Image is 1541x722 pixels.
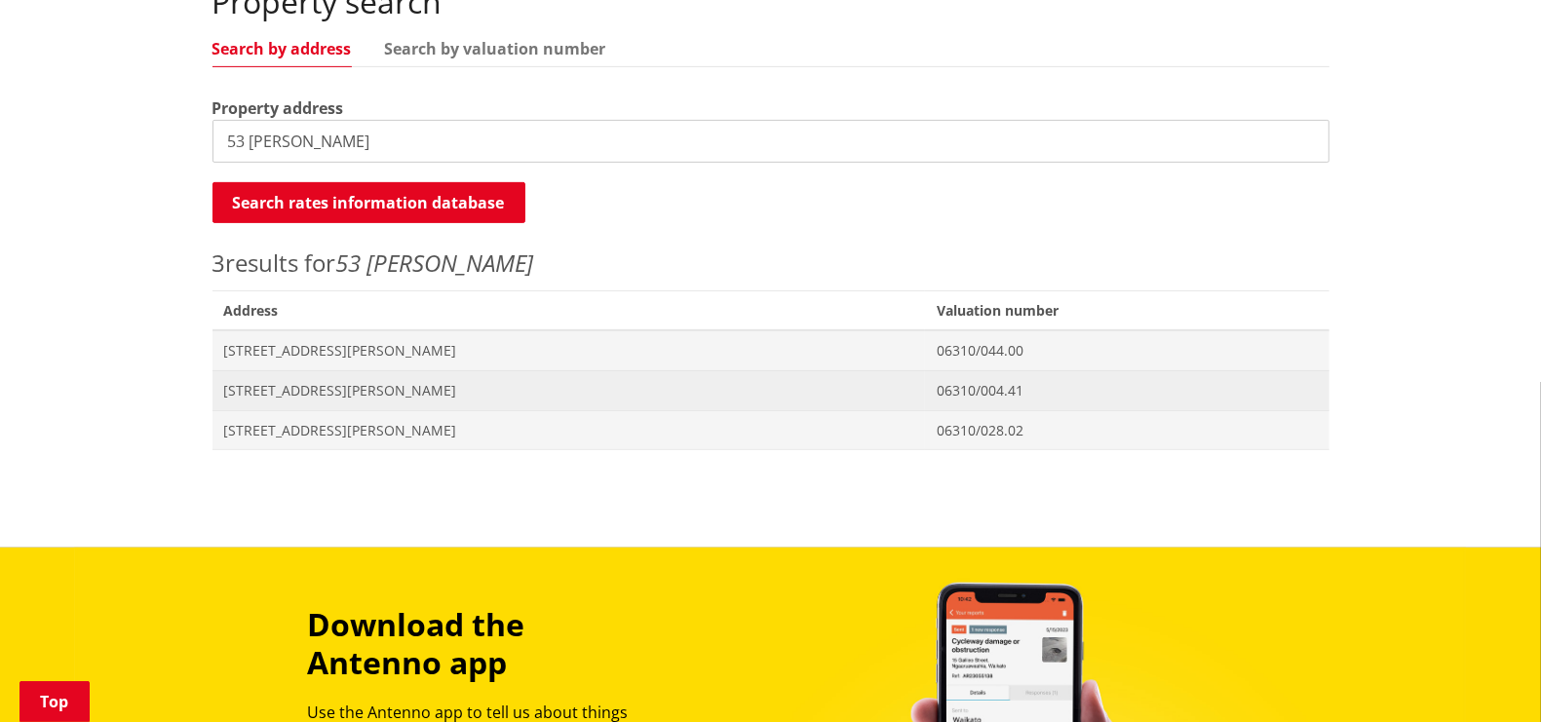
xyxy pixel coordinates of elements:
[224,341,914,361] span: [STREET_ADDRESS][PERSON_NAME]
[224,381,914,400] span: [STREET_ADDRESS][PERSON_NAME]
[212,96,344,120] label: Property address
[212,247,226,279] span: 3
[212,120,1329,163] input: e.g. Duke Street NGARUAWAHIA
[212,370,1329,410] a: [STREET_ADDRESS][PERSON_NAME] 06310/004.41
[212,330,1329,370] a: [STREET_ADDRESS][PERSON_NAME] 06310/044.00
[212,410,1329,450] a: [STREET_ADDRESS][PERSON_NAME] 06310/028.02
[937,341,1317,361] span: 06310/044.00
[336,247,534,279] em: 53 [PERSON_NAME]
[224,421,914,440] span: [STREET_ADDRESS][PERSON_NAME]
[385,41,606,57] a: Search by valuation number
[212,246,1329,281] p: results for
[937,421,1317,440] span: 06310/028.02
[212,182,525,223] button: Search rates information database
[937,381,1317,400] span: 06310/004.41
[308,606,661,681] h3: Download the Antenno app
[1451,640,1522,710] iframe: Messenger Launcher
[212,41,352,57] a: Search by address
[925,290,1329,330] span: Valuation number
[19,681,90,722] a: Top
[212,290,926,330] span: Address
